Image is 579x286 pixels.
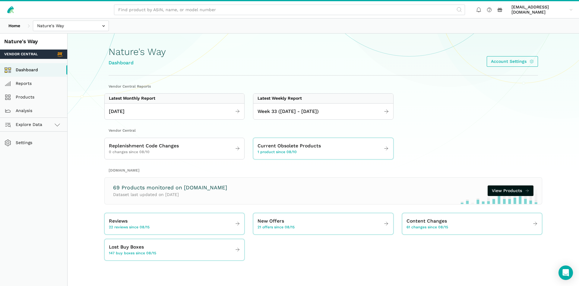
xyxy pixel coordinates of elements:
a: [DATE] [105,106,244,117]
h3: 69 Products monitored on [DOMAIN_NAME] [113,184,227,191]
span: 21 offers since 08/15 [258,225,295,230]
a: Lost Buy Boxes 147 buy boxes since 08/15 [105,241,244,258]
span: [DATE] [109,108,125,115]
a: Reviews 22 reviews since 08/15 [105,215,244,232]
span: Vendor Central [4,52,38,57]
a: Current Obsolete Products 1 product since 08/10 [253,140,393,157]
h2: Vendor Central [109,128,538,133]
span: Content Changes [407,217,447,225]
a: New Offers 21 offers since 08/15 [253,215,393,232]
span: Replenishment Code Changes [109,142,179,150]
a: Account Settings [487,56,538,67]
span: Lost Buy Boxes [109,243,144,251]
span: View Products [492,188,522,194]
span: Reviews [109,217,128,225]
a: View Products [488,185,534,196]
a: Content Changes 61 changes since 08/15 [402,215,542,232]
div: Dashboard [109,59,166,67]
span: 1 product since 08/10 [258,149,297,155]
a: [EMAIL_ADDRESS][DOMAIN_NAME] [509,3,575,16]
a: Week 33 ([DATE] - [DATE]) [253,106,393,117]
input: Nature's Way [33,21,109,31]
div: Latest Monthly Report [109,96,155,101]
span: Current Obsolete Products [258,142,321,150]
div: Latest Weekly Report [258,96,302,101]
span: New Offers [258,217,284,225]
input: Find product by ASIN, name, or model number [114,5,465,15]
h2: [DOMAIN_NAME] [109,168,538,173]
span: 147 buy boxes since 08/15 [109,251,156,256]
span: Explore Data [6,121,42,128]
div: Nature's Way [4,38,63,45]
span: Week 33 ([DATE] - [DATE]) [258,108,319,115]
a: Replenishment Code Changes 0 changes since 08/10 [105,140,244,157]
h1: Nature's Way [109,47,166,57]
a: Home [4,21,24,31]
h2: Vendor Central Reports [109,84,538,89]
span: [EMAIL_ADDRESS][DOMAIN_NAME] [511,5,567,15]
div: Open Intercom Messenger [558,265,573,280]
span: 0 changes since 08/10 [109,149,150,155]
p: Dataset last updated on [DATE] [113,191,227,198]
span: 22 reviews since 08/15 [109,225,150,230]
span: 61 changes since 08/15 [407,225,448,230]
